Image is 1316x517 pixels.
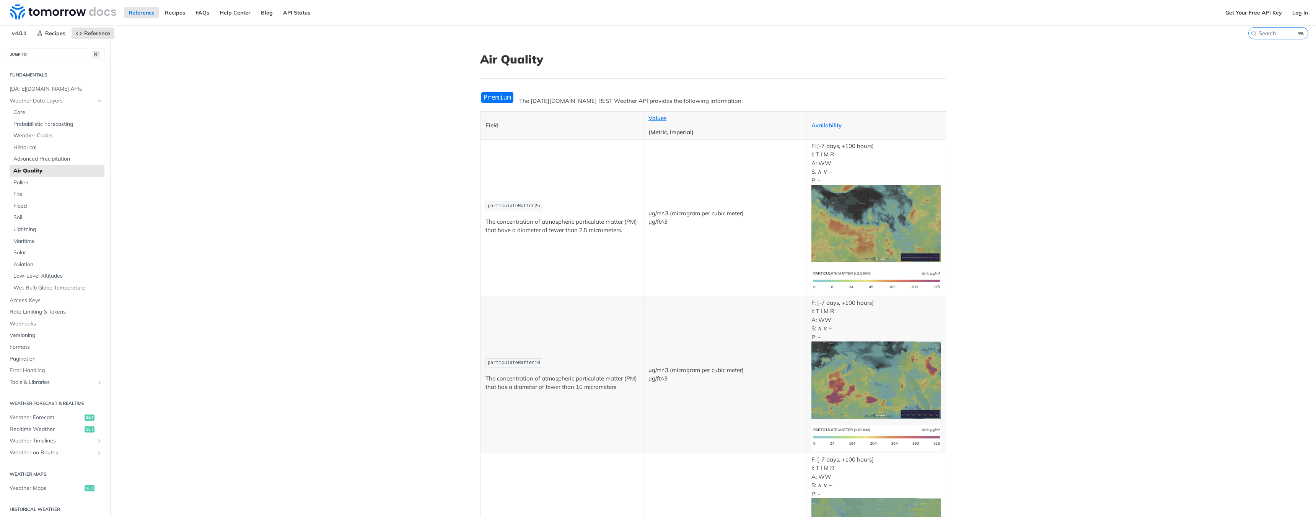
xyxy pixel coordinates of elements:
span: Historical [13,144,103,151]
h2: Weather Maps [6,471,104,478]
span: ⌘/ [92,51,100,58]
span: get [85,426,94,432]
span: Aviation [13,261,103,268]
a: Log In [1288,7,1312,18]
kbd: ⌘K [1296,29,1306,37]
span: Access Keys [10,297,103,304]
a: API Status [279,7,314,18]
span: v4.0.1 [8,28,31,39]
a: Recipes [33,28,70,39]
p: The concentration of atmospheric particulate matter (PM) that has a diameter of fewer than 10 mic... [485,374,638,392]
a: Weather Data LayersHide subpages for Weather Data Layers [6,95,104,107]
span: Reference [84,30,110,37]
a: Availability [811,122,842,129]
span: Soil [13,214,103,221]
span: Flood [13,202,103,210]
button: Show subpages for Tools & Libraries [96,379,103,385]
a: Weather Codes [10,130,104,141]
span: get [85,485,94,491]
p: F: [-7 days, +100 hours] I: T I M R A: WW S: ∧ ∨ ~ P: - [811,142,941,262]
span: Weather Forecast [10,414,83,421]
span: Error Handling [10,367,103,374]
span: Expand image [811,376,941,384]
h2: Fundamentals [6,72,104,78]
a: Lightning [10,224,104,235]
span: particulateMatter25 [488,203,540,209]
a: Fire [10,189,104,200]
a: Values [648,114,666,122]
span: Formats [10,343,103,351]
a: Aviation [10,259,104,270]
span: Expand image [811,433,941,441]
a: Tools & LibrariesShow subpages for Tools & Libraries [6,377,104,388]
span: Air Quality [13,167,103,175]
span: [DATE][DOMAIN_NAME] APIs [10,85,103,93]
span: Expand image [811,276,941,284]
span: Fire [13,190,103,198]
a: Formats [6,341,104,353]
span: Rate Limiting & Tokens [10,308,103,316]
span: Lightning [13,226,103,233]
span: Weather Timelines [10,437,94,445]
img: Tomorrow.io Weather API Docs [10,4,116,20]
a: FAQs [191,7,213,18]
span: Weather Data Layers [10,97,94,105]
a: Weather on RoutesShow subpages for Weather on Routes [6,447,104,458]
span: Core [13,109,103,116]
button: Hide subpages for Weather Data Layers [96,98,103,104]
button: JUMP TO⌘/ [6,49,104,60]
img: pm10 [811,425,941,450]
a: Access Keys [6,295,104,306]
span: Recipes [45,30,65,37]
span: Realtime Weather [10,426,83,433]
span: Probabilistic Forecasting [13,120,103,128]
span: Tools & Libraries [10,379,94,386]
span: Weather Codes [13,132,103,140]
a: Low-Level Altitudes [10,270,104,282]
span: Pollen [13,179,103,187]
a: [DATE][DOMAIN_NAME] APIs [6,83,104,95]
h2: Weather Forecast & realtime [6,400,104,407]
p: The [DATE][DOMAIN_NAME] REST Weather API provides the following information: [480,97,946,106]
img: pm25 [811,185,941,262]
span: Weather on Routes [10,449,94,457]
h1: Air Quality [480,52,946,66]
a: Weather Mapsget [6,483,104,494]
a: Wet Bulb Globe Temperature [10,282,104,294]
a: Soil [10,212,104,223]
a: Recipes [161,7,189,18]
img: pm25 [811,268,941,294]
span: Weather Maps [10,484,83,492]
a: Blog [257,7,277,18]
span: Webhooks [10,320,103,328]
span: particulateMatter10 [488,360,540,366]
a: Maritime [10,236,104,247]
p: μg/m^3 (microgram per cubic meter) μg/ft^3 [648,366,801,383]
a: Advanced Precipitation [10,153,104,165]
p: (Metric, Imperial) [648,128,801,137]
p: Field [485,121,638,130]
h2: Historical Weather [6,506,104,513]
a: Flood [10,200,104,212]
a: Realtime Weatherget [6,424,104,435]
a: Pagination [6,353,104,365]
p: F: [-7 days, +100 hours] I: T I M R A: WW S: ∧ ∨ ~ P: - [811,299,941,419]
a: Rate Limiting & Tokens [6,306,104,318]
p: The concentration of atmospheric particulate matter (PM) that have a diameter of fewer than 2.5 m... [485,218,638,235]
span: Expand image [811,219,941,227]
a: Webhooks [6,318,104,330]
svg: Search [1251,30,1257,36]
a: Versioning [6,330,104,341]
img: pm10 [811,341,941,419]
a: Solar [10,247,104,258]
button: Show subpages for Weather Timelines [96,438,103,444]
a: Error Handling [6,365,104,376]
button: Show subpages for Weather on Routes [96,450,103,456]
span: Low-Level Altitudes [13,272,103,280]
a: Reference [124,7,159,18]
a: Core [10,107,104,118]
a: Get Your Free API Key [1221,7,1286,18]
p: μg/m^3 (microgram per cubic meter) μg/ft^3 [648,209,801,226]
span: Versioning [10,332,103,339]
span: Wet Bulb Globe Temperature [13,284,103,292]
